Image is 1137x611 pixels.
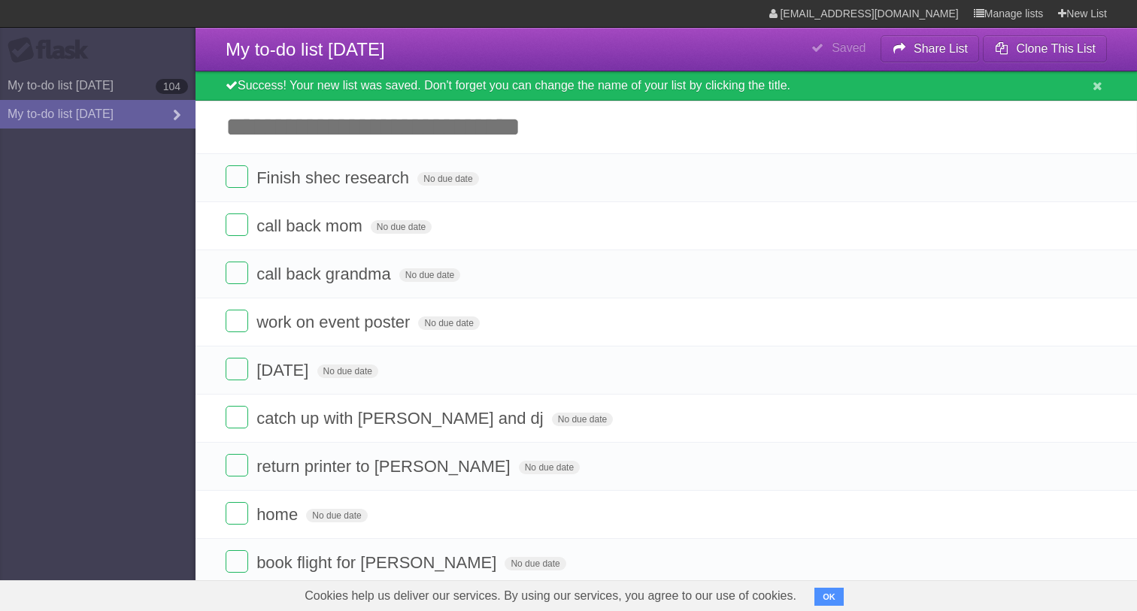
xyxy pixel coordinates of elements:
[256,313,414,331] span: work on event poster
[519,461,580,474] span: No due date
[256,505,302,524] span: home
[156,79,188,94] b: 104
[226,358,248,380] label: Done
[256,216,366,235] span: call back mom
[226,165,248,188] label: Done
[371,220,432,234] span: No due date
[256,457,514,476] span: return printer to [PERSON_NAME]
[832,41,866,54] b: Saved
[914,42,968,55] b: Share List
[306,509,367,522] span: No due date
[226,406,248,428] label: Done
[256,168,413,187] span: Finish shec research
[814,588,844,606] button: OK
[256,265,395,283] span: call back grandma
[226,213,248,236] label: Done
[399,268,460,282] span: No due date
[226,262,248,284] label: Done
[226,502,248,525] label: Done
[317,364,378,378] span: No due date
[983,35,1107,62] button: Clone This List
[552,413,613,426] span: No due date
[8,37,98,64] div: Flask
[226,310,248,332] label: Done
[256,361,312,380] span: [DATE]
[226,454,248,476] label: Done
[226,39,385,59] span: My to-do list [DATE]
[196,71,1137,101] div: Success! Your new list was saved. Don't forget you can change the name of your list by clicking t...
[418,316,479,330] span: No due date
[881,35,980,62] button: Share List
[1016,42,1096,55] b: Clone This List
[256,553,500,572] span: book flight for [PERSON_NAME]
[417,172,478,186] span: No due date
[290,581,811,611] span: Cookies help us deliver our services. By using our services, you agree to our use of cookies.
[226,550,248,573] label: Done
[505,557,565,570] span: No due date
[256,409,547,428] span: catch up with [PERSON_NAME] and dj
